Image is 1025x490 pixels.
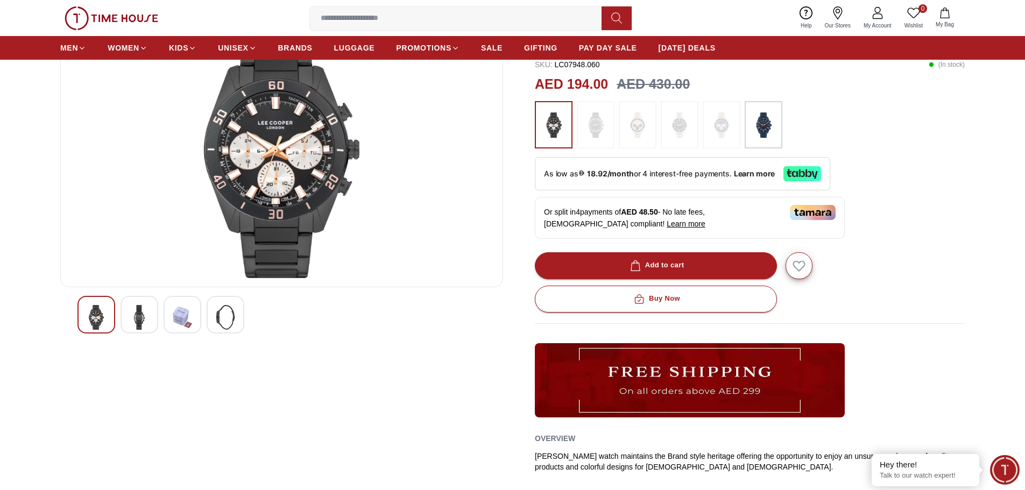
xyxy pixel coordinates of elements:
[535,197,845,239] div: Or split in 4 payments of - No late fees, [DEMOGRAPHIC_DATA] compliant!
[130,305,149,330] img: Lee Cooper Men's Multi Function Grey Dial Watch - LC07948.060
[794,4,818,32] a: Help
[524,42,557,53] span: GIFTING
[535,252,777,279] button: Add to cart
[65,6,158,30] img: ...
[990,455,1020,485] div: Chat Widget
[218,42,248,53] span: UNISEX
[218,38,256,58] a: UNISEX
[396,38,460,58] a: PROMOTIONS
[108,42,139,53] span: WOMEN
[582,106,609,143] img: ...
[481,38,503,58] a: SALE
[69,20,494,278] img: Lee Cooper Men's Multi Function Grey Dial Watch - LC07948.060
[790,205,836,220] img: Tamara
[579,38,637,58] a: PAY DAY SALE
[667,219,705,228] span: Learn more
[60,38,86,58] a: MEN
[540,106,567,143] img: ...
[750,106,777,143] img: ...
[624,106,651,143] img: ...
[929,5,960,31] button: My Bag
[535,59,600,70] p: LC07948.060
[60,42,78,53] span: MEN
[859,22,896,30] span: My Account
[880,459,971,470] div: Hey there!
[617,74,690,95] h3: AED 430.00
[659,38,716,58] a: [DATE] DEALS
[929,59,965,70] p: ( In stock )
[900,22,927,30] span: Wishlist
[524,38,557,58] a: GIFTING
[821,22,855,30] span: Our Stores
[169,42,188,53] span: KIDS
[659,42,716,53] span: [DATE] DEALS
[918,4,927,13] span: 0
[535,451,965,472] div: [PERSON_NAME] watch maintains the Brand style heritage offering the opportunity to enjoy an unsur...
[535,286,777,313] button: Buy Now
[108,38,147,58] a: WOMEN
[628,259,684,272] div: Add to cart
[87,305,106,330] img: Lee Cooper Men's Multi Function Grey Dial Watch - LC07948.060
[481,42,503,53] span: SALE
[818,4,857,32] a: Our Stores
[880,471,971,480] p: Talk to our watch expert!
[666,106,693,143] img: ...
[535,60,553,69] span: SKU :
[535,74,608,95] h2: AED 194.00
[278,42,313,53] span: BRANDS
[396,42,451,53] span: PROMOTIONS
[334,42,375,53] span: LUGGAGE
[898,4,929,32] a: 0Wishlist
[621,208,658,216] span: AED 48.50
[535,343,845,417] img: ...
[173,305,192,330] img: Lee Cooper Men's Multi Function Grey Dial Watch - LC07948.060
[579,42,637,53] span: PAY DAY SALE
[334,38,375,58] a: LUGGAGE
[931,20,958,29] span: My Bag
[169,38,196,58] a: KIDS
[278,38,313,58] a: BRANDS
[708,106,735,143] img: ...
[632,293,680,305] div: Buy Now
[796,22,816,30] span: Help
[216,305,235,330] img: Lee Cooper Men's Multi Function Grey Dial Watch - LC07948.060
[535,430,575,446] h2: Overview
